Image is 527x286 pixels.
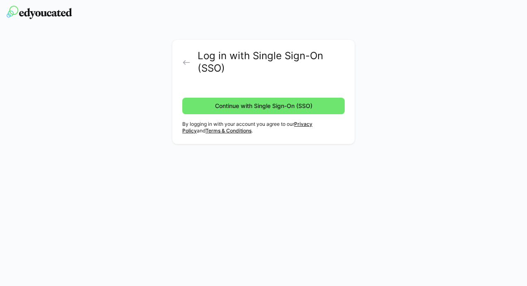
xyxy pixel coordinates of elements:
[198,50,345,75] h2: Log in with Single Sign-On (SSO)
[182,98,345,114] button: Continue with Single Sign-On (SSO)
[182,121,345,134] p: By logging in with your account you agree to our and .
[182,121,312,134] a: Privacy Policy
[214,102,314,110] span: Continue with Single Sign-On (SSO)
[205,127,251,134] a: Terms & Conditions
[7,6,72,19] img: edyoucated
